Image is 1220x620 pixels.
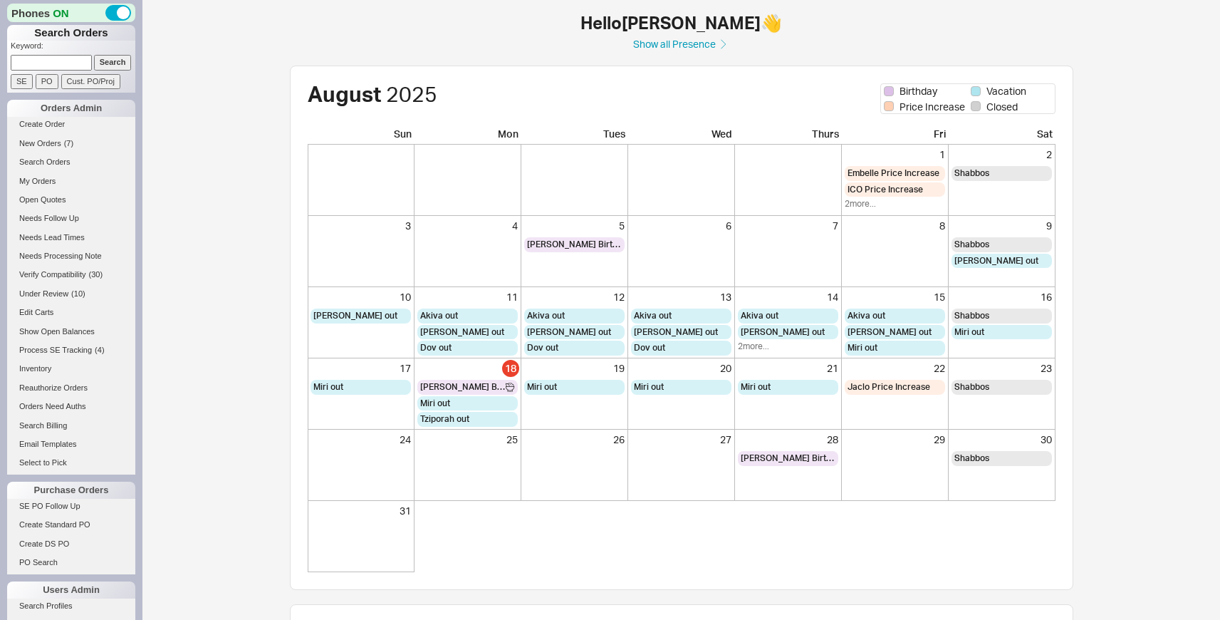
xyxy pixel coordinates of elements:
div: 1 [845,148,945,162]
input: SE [11,74,33,89]
div: 21 [738,361,838,376]
div: 11 [417,290,518,304]
span: Birthday [900,84,937,98]
span: Embelle Price Increase [848,167,939,180]
input: Search [94,55,132,70]
div: 12 [524,290,625,304]
div: 24 [311,433,411,447]
div: 13 [631,290,731,304]
span: 2025 [386,81,437,107]
span: Process SE Tracking [19,346,92,354]
span: Needs Follow Up [19,214,79,222]
a: SE PO Follow Up [7,499,135,514]
div: 25 [417,433,518,447]
a: Needs Processing Note [7,249,135,264]
span: [PERSON_NAME] Birthday [420,381,506,393]
div: Users Admin [7,582,135,599]
span: [PERSON_NAME] out [954,255,1038,267]
span: New Orders [19,139,61,148]
span: Verify Compatibility [19,270,86,279]
h1: Hello [PERSON_NAME] 👋 [233,14,1130,31]
div: 28 [738,433,838,447]
a: Verify Compatibility(30) [7,267,135,282]
span: Miri out [313,381,343,393]
a: Needs Lead Times [7,230,135,245]
input: PO [36,74,58,89]
span: Akiva out [741,310,778,322]
div: 5 [524,219,625,233]
div: 31 [311,504,411,518]
a: Create DS PO [7,537,135,552]
div: Mon [415,127,521,145]
span: Shabbos [954,310,989,322]
a: Edit Carts [7,305,135,320]
div: Sat [949,127,1055,145]
a: New Orders(7) [7,136,135,151]
span: ICO Price Increase [848,184,923,196]
div: 14 [738,290,838,304]
a: Search Profiles [7,599,135,614]
span: Needs Processing Note [19,252,102,260]
div: 27 [631,433,731,447]
span: ( 30 ) [89,270,103,279]
div: 30 [952,433,1052,447]
span: Under Review [19,289,68,298]
div: 3 [311,219,411,233]
span: Miri out [741,381,771,393]
span: Miri out [634,381,664,393]
span: [PERSON_NAME] out [741,326,825,339]
span: Dov out [634,342,665,354]
div: 2 more... [738,341,838,353]
span: [PERSON_NAME] out [527,326,611,339]
span: [PERSON_NAME] out [848,326,932,339]
div: Wed [628,127,735,145]
span: Vacation [986,84,1026,98]
span: Dov out [420,342,452,354]
div: 22 [845,361,945,376]
span: ( 4 ) [95,346,104,354]
div: Tues [521,127,628,145]
span: Price Increase [900,100,965,114]
div: 23 [952,361,1052,376]
div: 26 [524,433,625,447]
div: 16 [952,290,1052,304]
span: Shabbos [954,239,989,251]
span: Akiva out [527,310,565,322]
span: Jaclo Price Increase [848,381,930,393]
span: [PERSON_NAME] out [420,326,504,339]
div: Sun [308,127,415,145]
div: 20 [631,361,731,376]
a: Search Billing [7,418,135,433]
a: Under Review(10) [7,286,135,301]
span: Closed [986,100,1018,114]
a: Select to Pick [7,455,135,470]
div: 29 [845,433,945,447]
div: 19 [524,361,625,376]
span: Shabbos [954,167,989,180]
a: Inventory [7,361,135,376]
span: Miri out [848,342,877,354]
span: Miri out [420,398,450,410]
a: Process SE Tracking(4) [7,343,135,358]
div: 10 [311,290,411,304]
div: 2 more... [845,198,945,210]
a: PO Search [7,555,135,570]
a: Search Orders [7,155,135,170]
div: Phones [7,4,135,22]
div: Thurs [735,127,842,145]
div: 7 [738,219,838,233]
a: Create Standard PO [7,517,135,532]
a: Reauthorize Orders [7,381,135,396]
div: 15 [845,290,945,304]
span: August [308,81,381,107]
span: Shabbos [954,453,989,465]
span: [PERSON_NAME] out [313,310,397,322]
div: 2 [952,148,1052,162]
a: Needs Follow Up [7,211,135,226]
p: Keyword: [11,41,135,55]
div: 8 [845,219,945,233]
span: ( 10 ) [71,289,85,298]
span: Miri out [954,326,984,339]
a: Show Open Balances [7,324,135,339]
span: Shabbos [954,381,989,393]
